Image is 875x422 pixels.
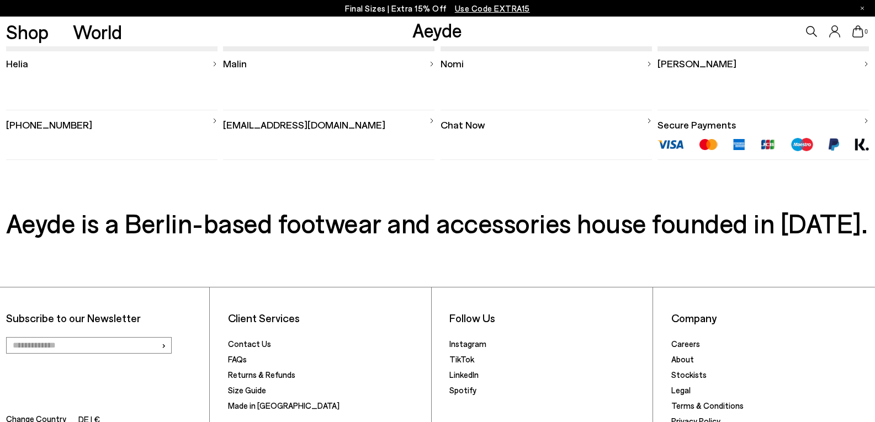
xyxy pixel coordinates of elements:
a: FAQs [228,354,247,364]
span: Navigate to /collections/ss25-final-sizes [455,3,530,13]
a: About [671,354,694,364]
a: Malin [223,51,434,76]
a: Made in [GEOGRAPHIC_DATA] [228,400,340,410]
a: Secure Payments [657,110,869,132]
li: Company [671,311,869,325]
img: svg%3E [646,118,652,124]
a: Instagram [449,339,486,349]
span: [PERSON_NAME] [657,57,736,71]
a: World [73,22,122,41]
a: TikTok [449,354,474,364]
img: svg%3E [646,61,652,67]
span: 0 [863,29,869,35]
p: Final Sizes | Extra 15% Off [345,2,530,15]
a: [PHONE_NUMBER] [6,110,218,132]
a: Careers [671,339,700,349]
a: [PERSON_NAME] [657,51,869,76]
span: Malin [223,57,247,71]
img: svg%3E [212,61,218,67]
a: Helia [6,51,218,76]
a: Aeyde [412,18,462,41]
a: Spotify [449,385,476,395]
img: svg%3E [863,118,869,124]
p: Subscribe to our Newsletter [6,311,203,325]
a: [EMAIL_ADDRESS][DOMAIN_NAME] [223,110,434,132]
a: Terms & Conditions [671,400,744,410]
h3: Aeyde is a Berlin-based footwear and accessories house founded in [DATE]. [6,208,869,238]
span: › [161,337,166,353]
img: svg%3E [429,61,434,67]
img: svg%3E [429,118,434,124]
li: Client Services [228,311,425,325]
a: Legal [671,385,691,395]
a: Chat Now [441,110,652,132]
a: LinkedIn [449,370,479,380]
a: Stockists [671,370,707,380]
img: svg%3E [212,118,218,124]
a: Size Guide [228,385,266,395]
span: Helia [6,57,28,71]
a: Returns & Refunds [228,370,295,380]
span: Nomi [441,57,464,71]
a: Nomi [441,51,652,76]
img: svg%3E [863,61,869,67]
a: Shop [6,22,49,41]
li: Follow Us [449,311,646,325]
a: Contact Us [228,339,271,349]
a: 0 [852,25,863,38]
